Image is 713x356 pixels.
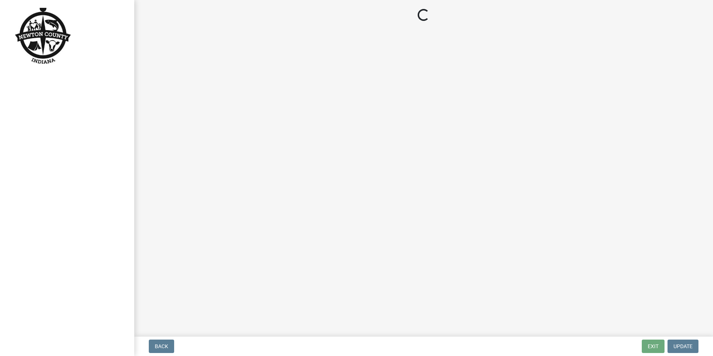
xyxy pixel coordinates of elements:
[673,343,692,349] span: Update
[642,340,665,353] button: Exit
[155,343,168,349] span: Back
[149,340,174,353] button: Back
[668,340,698,353] button: Update
[15,8,71,64] img: Newton County, Indiana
